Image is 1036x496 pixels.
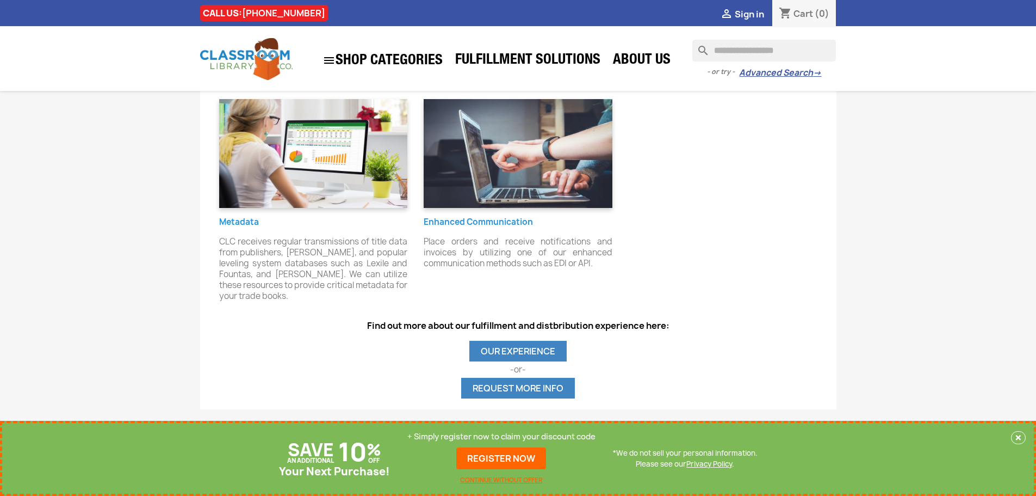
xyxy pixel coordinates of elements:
a: REQUEST MORE INFO [461,378,575,399]
p: AN ADDITIONAL [287,455,334,466]
a: Fulfillment Solutions [450,50,606,72]
i: search [692,40,705,53]
p: CLC receives regular transmissions of title data from publishers, [PERSON_NAME], and popular leve... [219,236,408,302]
p: OFF [368,455,380,466]
i:  [322,54,336,67]
span: Cart [793,8,813,20]
a: OUR EXPERIENCE [469,341,567,362]
span: Sign in [735,8,764,20]
img: Classroom Library Company Drop Ship [424,99,612,208]
p: -or- [211,362,826,375]
p: 10 [338,446,367,457]
span: → [813,68,821,78]
span: - or try - [707,66,739,77]
p: *We do not sell your personal information. Please see our . [613,448,758,469]
input: Search [692,40,836,62]
p: % [367,444,381,455]
i: shopping_cart [779,8,792,21]
img: Classroom Library Company [200,38,293,80]
a: CONTINUE WITHOUT OFFER [460,475,542,486]
h5: Find out more about our fulfillment and distbribution experience here: [211,321,826,331]
a: About Us [607,50,676,72]
h6: Enhanced Communication [424,218,612,227]
p: Place orders and receive notifications and invoices by utilizing one of our enhanced communicatio... [424,236,612,269]
a: Privacy Policy [686,459,732,469]
img: Classroom Library Company Drop Ship [219,99,408,208]
a: [PHONE_NUMBER] [242,7,325,19]
p: Your Next Purchase! [279,466,390,477]
div: CALL US: [200,5,328,21]
p: SAVE [288,444,334,455]
a: REGISTER NOW [456,448,546,469]
a: Advanced Search→ [739,68,821,78]
i:  [720,8,733,21]
a:  Sign in [720,8,764,20]
h6: Metadata [219,218,408,227]
a: SHOP CATEGORIES [317,48,448,72]
span: (0) [815,8,829,20]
